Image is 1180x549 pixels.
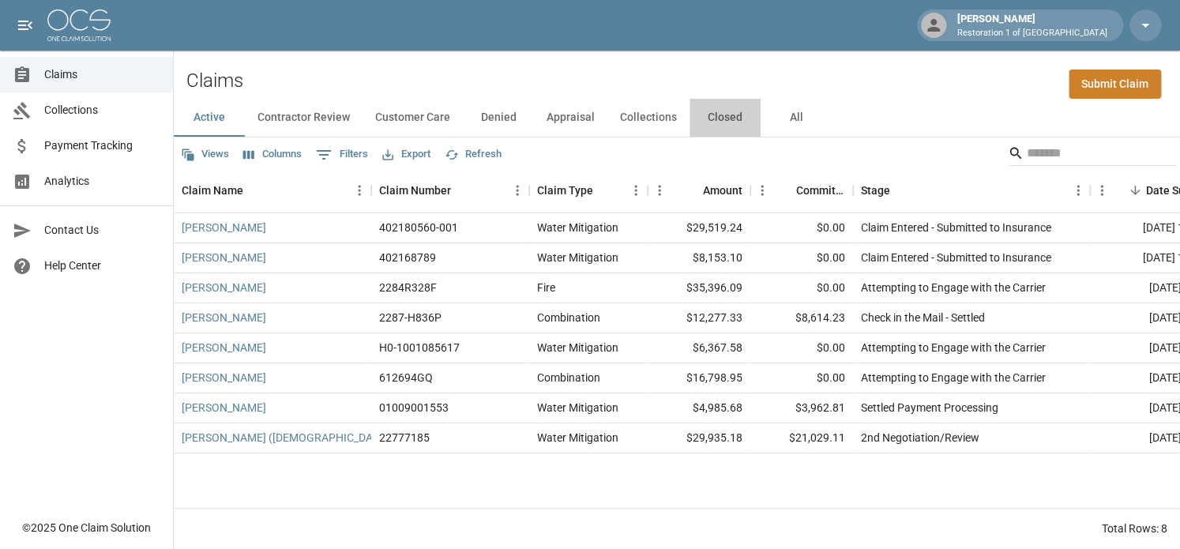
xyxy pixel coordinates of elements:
[312,142,372,167] button: Show filters
[537,168,593,212] div: Claim Type
[607,99,690,137] button: Collections
[177,142,233,167] button: Views
[681,179,703,201] button: Sort
[750,273,853,303] div: $0.00
[853,168,1090,212] div: Stage
[861,250,1051,265] div: Claim Entered - Submitted to Insurance
[774,179,796,201] button: Sort
[348,179,371,202] button: Menu
[861,280,1046,295] div: Attempting to Engage with the Carrier
[593,179,615,201] button: Sort
[371,168,529,212] div: Claim Number
[243,179,265,201] button: Sort
[182,400,266,416] a: [PERSON_NAME]
[861,310,985,325] div: Check in the Mail - Settled
[648,333,750,363] div: $6,367.58
[182,310,266,325] a: [PERSON_NAME]
[182,340,266,355] a: [PERSON_NAME]
[379,370,433,385] div: 612694GQ
[44,66,160,83] span: Claims
[379,310,442,325] div: 2287-H836P
[451,179,473,201] button: Sort
[379,400,449,416] div: 01009001553
[761,99,832,137] button: All
[379,220,458,235] div: 402180560-001
[690,99,761,137] button: Closed
[750,213,853,243] div: $0.00
[890,179,912,201] button: Sort
[9,9,41,41] button: open drawer
[174,168,371,212] div: Claim Name
[750,363,853,393] div: $0.00
[1124,179,1146,201] button: Sort
[47,9,111,41] img: ocs-logo-white-transparent.png
[951,11,1114,39] div: [PERSON_NAME]
[648,273,750,303] div: $35,396.09
[750,423,853,453] div: $21,029.11
[379,280,437,295] div: 2284R328F
[363,99,463,137] button: Customer Care
[648,303,750,333] div: $12,277.33
[648,168,750,212] div: Amount
[537,250,618,265] div: Water Mitigation
[750,333,853,363] div: $0.00
[378,142,434,167] button: Export
[22,520,151,536] div: © 2025 One Claim Solution
[379,250,436,265] div: 402168789
[505,179,529,202] button: Menu
[182,168,243,212] div: Claim Name
[182,430,392,446] a: [PERSON_NAME] ([DEMOGRAPHIC_DATA])
[44,173,160,190] span: Analytics
[537,220,618,235] div: Water Mitigation
[534,99,607,137] button: Appraisal
[537,400,618,416] div: Water Mitigation
[174,99,245,137] button: Active
[44,258,160,274] span: Help Center
[648,243,750,273] div: $8,153.10
[1066,179,1090,202] button: Menu
[441,142,505,167] button: Refresh
[750,303,853,333] div: $8,614.23
[861,430,979,446] div: 2nd Negotiation/Review
[529,168,648,212] div: Claim Type
[463,99,534,137] button: Denied
[750,168,853,212] div: Committed Amount
[44,102,160,118] span: Collections
[648,423,750,453] div: $29,935.18
[44,137,160,154] span: Payment Tracking
[239,142,306,167] button: Select columns
[537,430,618,446] div: Water Mitigation
[861,340,1046,355] div: Attempting to Engage with the Carrier
[750,243,853,273] div: $0.00
[957,27,1107,40] p: Restoration 1 of [GEOGRAPHIC_DATA]
[379,430,430,446] div: 22777185
[861,220,1051,235] div: Claim Entered - Submitted to Insurance
[379,168,451,212] div: Claim Number
[648,213,750,243] div: $29,519.24
[750,179,774,202] button: Menu
[182,370,266,385] a: [PERSON_NAME]
[624,179,648,202] button: Menu
[182,280,266,295] a: [PERSON_NAME]
[537,340,618,355] div: Water Mitigation
[1090,179,1114,202] button: Menu
[182,220,266,235] a: [PERSON_NAME]
[182,250,266,265] a: [PERSON_NAME]
[379,340,460,355] div: H0-1001085617
[796,168,845,212] div: Committed Amount
[537,280,555,295] div: Fire
[861,370,1046,385] div: Attempting to Engage with the Carrier
[648,179,671,202] button: Menu
[750,393,853,423] div: $3,962.81
[703,168,742,212] div: Amount
[186,70,243,92] h2: Claims
[537,310,600,325] div: Combination
[537,370,600,385] div: Combination
[1069,70,1161,99] a: Submit Claim
[1008,141,1177,169] div: Search
[648,393,750,423] div: $4,985.68
[861,400,998,416] div: Settled Payment Processing
[245,99,363,137] button: Contractor Review
[648,363,750,393] div: $16,798.95
[44,222,160,239] span: Contact Us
